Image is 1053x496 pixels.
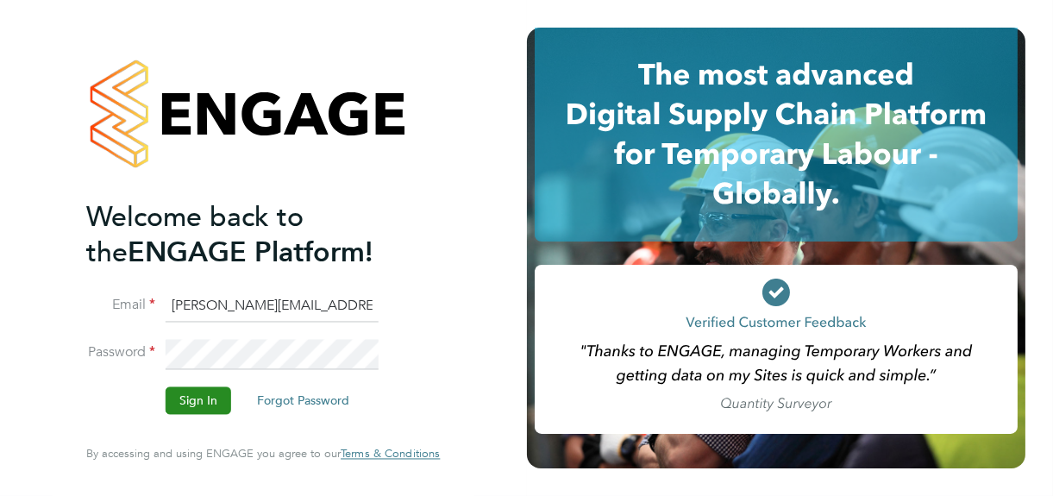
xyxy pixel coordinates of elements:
[341,447,440,461] span: Terms & Conditions
[243,387,363,415] button: Forgot Password
[86,200,304,269] span: Welcome back to the
[166,291,379,322] input: Enter your work email...
[86,296,155,314] label: Email
[86,199,423,270] h2: ENGAGE Platform!
[86,344,155,362] label: Password
[341,448,440,461] a: Terms & Conditions
[86,447,440,461] span: By accessing and using ENGAGE you agree to our
[166,387,231,415] button: Sign In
